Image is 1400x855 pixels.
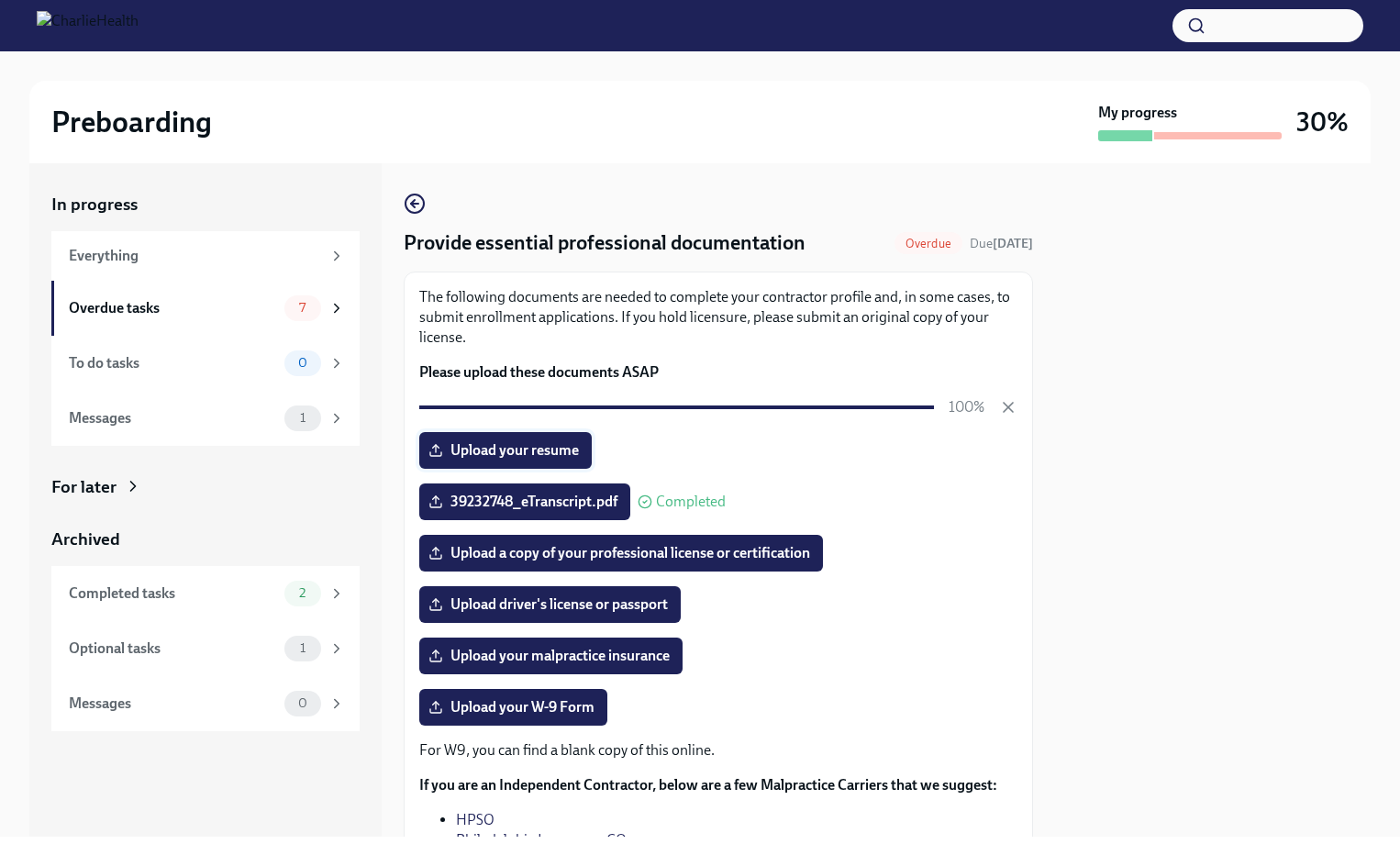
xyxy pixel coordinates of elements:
p: The following documents are needed to complete your contractor profile and, in some cases, to sub... [419,287,1017,348]
p: 100% [949,397,984,417]
span: August 13th, 2025 09:00 [970,235,1033,252]
span: 39232748_eTranscript.pdf [432,493,617,511]
div: Overdue tasks [69,298,277,318]
button: Cancel [999,398,1017,416]
a: Optional tasks1 [51,621,360,676]
a: Archived [51,527,360,551]
h3: 30% [1296,105,1349,139]
div: Completed tasks [69,583,277,604]
label: Upload a copy of your professional license or certification [419,535,823,572]
p: For W9, you can find a blank copy of this online. [419,740,1017,761]
span: Due [970,236,1033,251]
a: Messages1 [51,391,360,446]
label: Upload your malpractice insurance [419,638,683,674]
span: Upload your resume [432,441,579,460]
span: Upload driver's license or passport [432,595,668,614]
label: Upload your resume [419,432,592,469]
span: 1 [289,411,317,425]
strong: If you are an Independent Contractor, below are a few Malpractice Carriers that we suggest: [419,776,997,794]
span: Upload a copy of your professional license or certification [432,544,810,562]
a: Philadelphia Insurance. CO [456,831,627,849]
span: 0 [287,356,318,370]
span: Upload your malpractice insurance [432,647,670,665]
a: In progress [51,193,360,217]
span: Upload your W-9 Form [432,698,594,716]
strong: Please upload these documents ASAP [419,363,659,381]
span: 2 [288,586,317,600]
div: Messages [69,694,277,714]
h2: Preboarding [51,104,212,140]
a: For later [51,475,360,499]
span: Completed [656,494,726,509]
a: Completed tasks2 [51,566,360,621]
div: Everything [69,246,321,266]
div: For later [51,475,117,499]
label: 39232748_eTranscript.pdf [419,483,630,520]
strong: [DATE] [993,236,1033,251]
span: 0 [287,696,318,710]
div: To do tasks [69,353,277,373]
h4: Provide essential professional documentation [404,229,806,257]
a: HPSO [456,811,494,828]
strong: My progress [1098,103,1177,123]
div: Messages [69,408,277,428]
label: Upload your W-9 Form [419,689,607,726]
img: CharlieHealth [37,11,139,40]
a: Everything [51,231,360,281]
a: To do tasks0 [51,336,360,391]
span: Overdue [894,237,962,250]
div: Optional tasks [69,638,277,659]
a: Overdue tasks7 [51,281,360,336]
span: 1 [289,641,317,655]
a: Messages0 [51,676,360,731]
label: Upload driver's license or passport [419,586,681,623]
span: 7 [288,301,317,315]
